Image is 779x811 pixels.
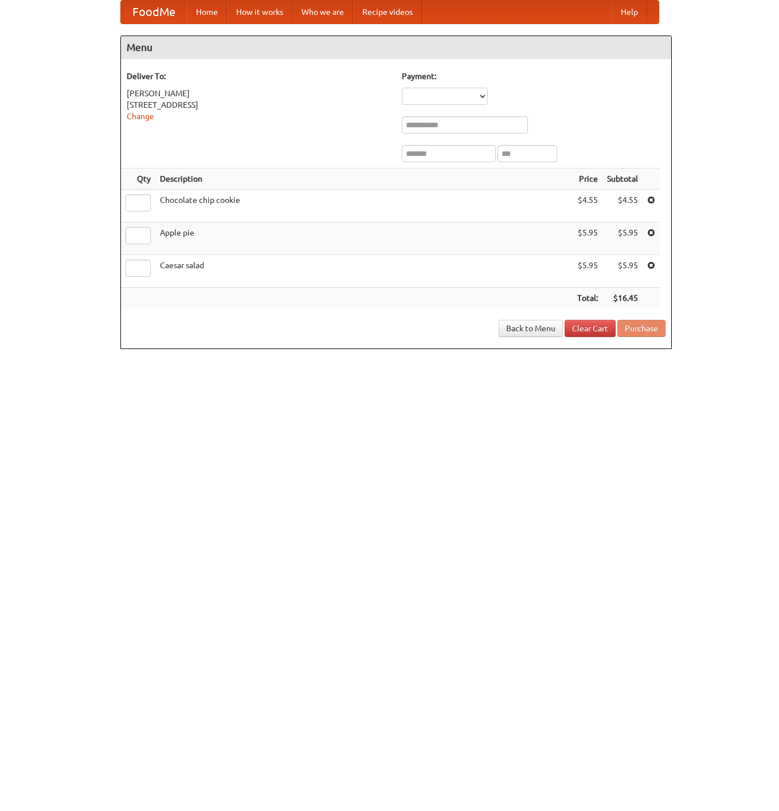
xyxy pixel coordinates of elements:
[155,169,573,190] th: Description
[573,222,602,255] td: $5.95
[573,255,602,288] td: $5.95
[187,1,227,23] a: Home
[227,1,292,23] a: How it works
[127,99,390,111] div: [STREET_ADDRESS]
[602,222,643,255] td: $5.95
[602,255,643,288] td: $5.95
[127,70,390,82] h5: Deliver To:
[353,1,422,23] a: Recipe videos
[565,320,616,337] a: Clear Cart
[617,320,666,337] button: Purchase
[127,112,154,121] a: Change
[402,70,666,82] h5: Payment:
[292,1,353,23] a: Who we are
[612,1,647,23] a: Help
[155,190,573,222] td: Chocolate chip cookie
[573,190,602,222] td: $4.55
[499,320,563,337] a: Back to Menu
[121,1,187,23] a: FoodMe
[155,255,573,288] td: Caesar salad
[121,169,155,190] th: Qty
[127,88,390,99] div: [PERSON_NAME]
[602,288,643,309] th: $16.45
[573,169,602,190] th: Price
[573,288,602,309] th: Total:
[121,36,671,59] h4: Menu
[155,222,573,255] td: Apple pie
[602,169,643,190] th: Subtotal
[602,190,643,222] td: $4.55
